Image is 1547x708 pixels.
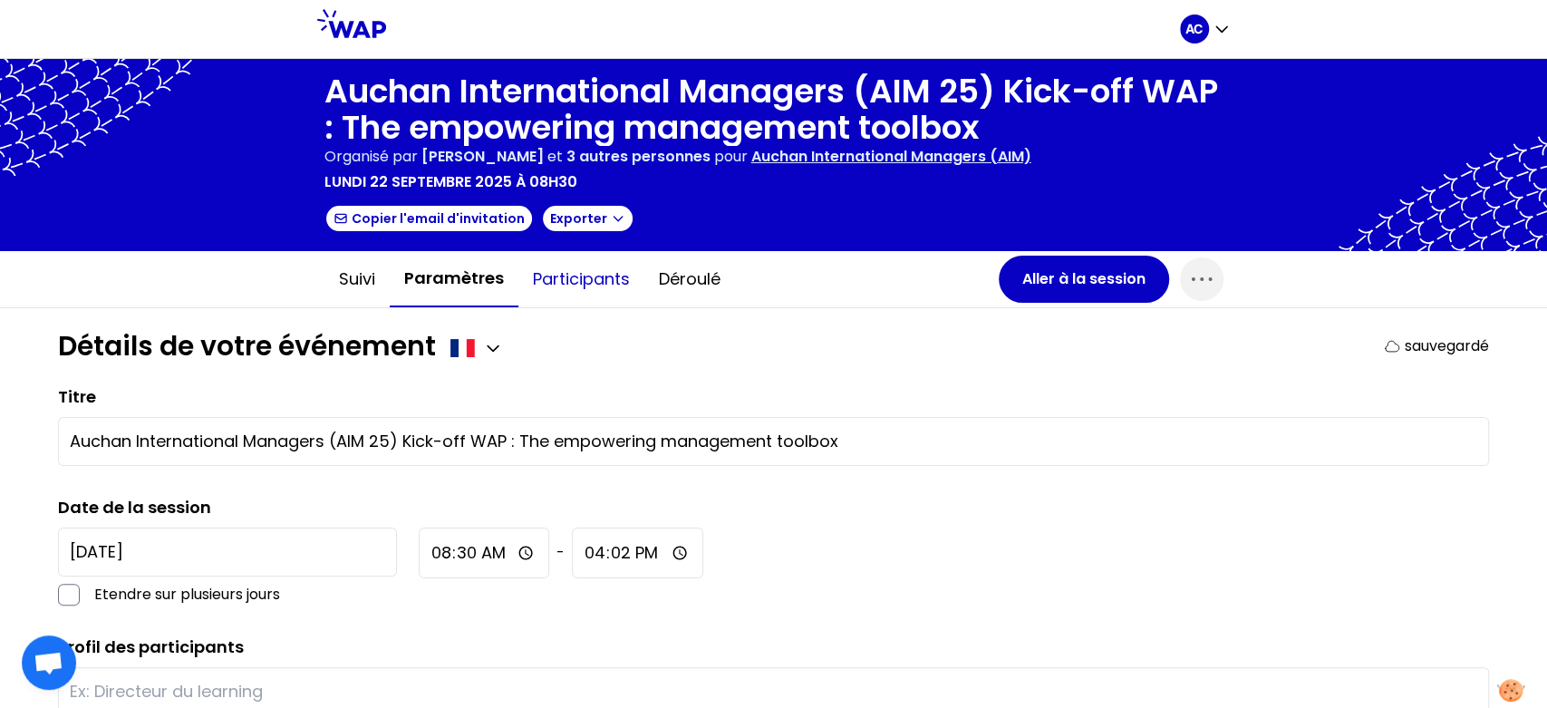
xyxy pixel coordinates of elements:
[644,252,735,306] button: Déroulé
[58,385,96,408] label: Titre
[324,171,577,193] p: lundi 22 septembre 2025 à 08h30
[58,635,244,658] label: Profil des participants
[1180,15,1231,44] button: AC
[58,528,397,577] input: YYYY-M-D
[566,146,711,167] span: 3 autres personnes
[518,252,644,306] button: Participants
[324,204,534,233] button: Copier l'email d'invitation
[556,542,565,564] span: -
[714,146,748,168] p: pour
[1405,335,1489,357] p: sauvegardé
[541,204,634,233] button: Exporter
[421,146,711,168] p: et
[94,584,397,606] p: Etendre sur plusieurs jours
[324,252,390,306] button: Suivi
[58,496,211,519] label: Date de la session
[390,251,518,307] button: Paramètres
[324,73,1223,146] h1: Auchan International Managers (AIM 25) Kick-off WAP : The empowering management toolbox
[751,146,1031,168] p: Auchan International Managers (AIM)
[58,330,436,363] h1: Détails de votre événement
[1185,20,1203,38] p: AC
[421,146,544,167] span: [PERSON_NAME]
[999,256,1169,303] button: Aller à la session
[22,635,76,690] div: Ouvrir le chat
[70,429,1477,454] input: Ex : Nouvelle Session
[70,679,1477,704] input: Ex: Directeur du learning
[324,146,418,168] p: Organisé par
